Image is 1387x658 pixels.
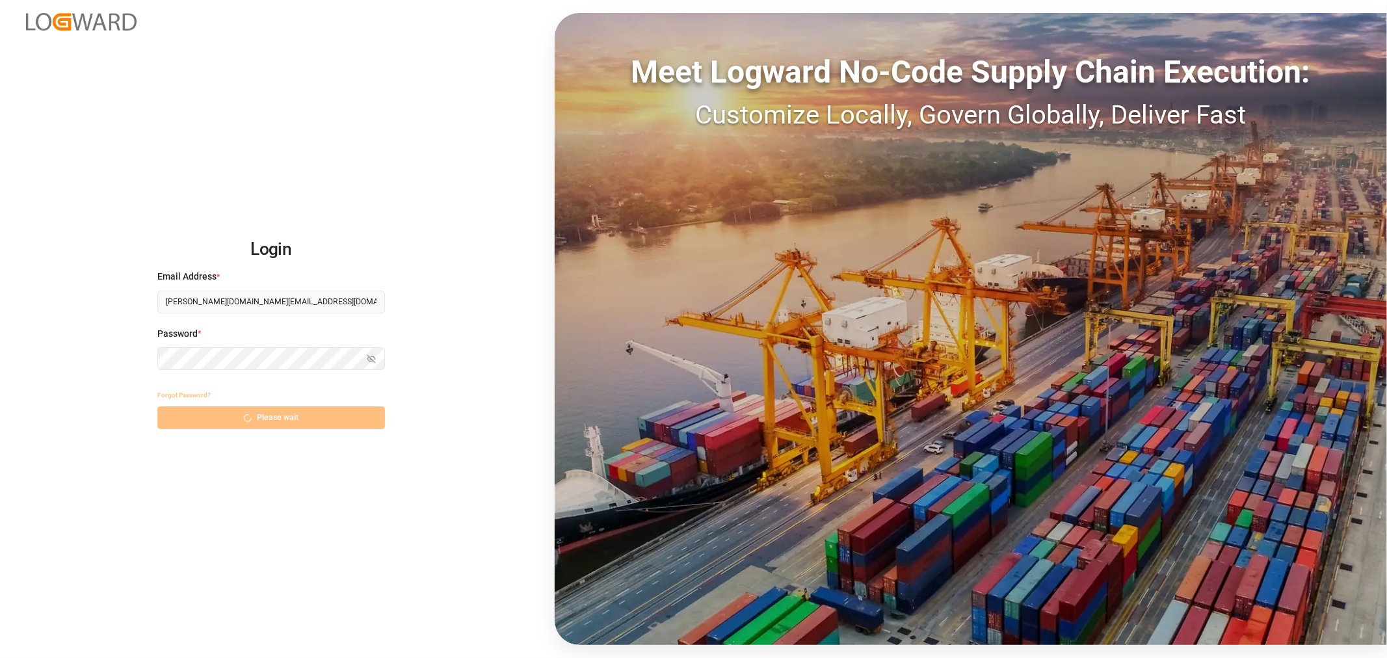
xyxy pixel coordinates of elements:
div: Customize Locally, Govern Globally, Deliver Fast [555,96,1387,135]
img: Logward_new_orange.png [26,13,137,31]
span: Email Address [157,270,217,283]
input: Enter your email [157,291,385,313]
span: Password [157,327,198,341]
h2: Login [157,229,385,270]
div: Meet Logward No-Code Supply Chain Execution: [555,49,1387,96]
